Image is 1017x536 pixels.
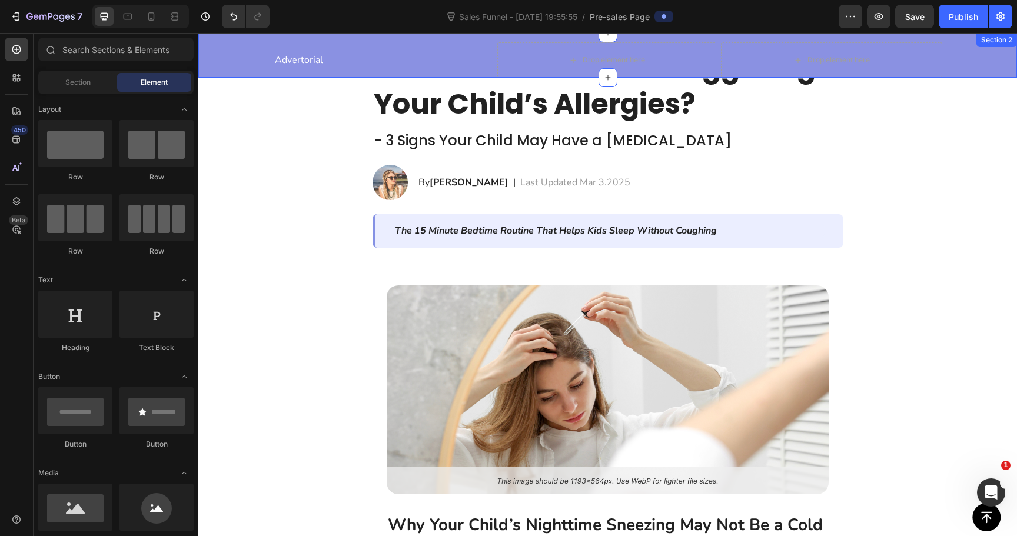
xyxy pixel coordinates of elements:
div: 450 [11,125,28,135]
p: | [315,142,317,157]
div: Row [38,246,112,257]
div: Beta [9,215,28,225]
div: Row [119,246,194,257]
div: Heading [38,342,112,353]
span: Toggle open [175,100,194,119]
strong: [PERSON_NAME] [231,143,310,156]
input: Search Sections & Elements [38,38,194,61]
span: Pre-sales Page [590,11,650,23]
p: Last Updated Mar 3.2025 [322,142,432,157]
img: gempages_570298559904089312-b7124bf6-419a-412b-9564-a9603d42d88e.png [188,252,630,461]
span: Element [141,77,168,88]
span: / [582,11,585,23]
span: Toggle open [175,367,194,386]
span: Text [38,275,53,285]
iframe: Design area [198,33,1017,536]
button: Publish [939,5,988,28]
span: Button [38,371,60,382]
iframe: Intercom live chat [977,478,1005,507]
span: 1 [1001,461,1011,470]
span: Sales Funnel - [DATE] 19:55:55 [457,11,580,23]
div: Button [119,439,194,450]
div: Row [119,172,194,182]
span: Layout [38,104,61,115]
div: Row [38,172,112,182]
span: Toggle open [175,271,194,289]
div: Publish [949,11,978,23]
span: Save [905,12,925,22]
button: Save [895,5,934,28]
p: 7 [77,9,82,24]
span: Section [65,77,91,88]
i: The 15 Minute Bedtime Routine That Helps Kids Sleep Without Coughing [197,191,519,204]
span: Toggle open [175,464,194,482]
div: Text Block [119,342,194,353]
div: Undo/Redo [222,5,270,28]
span: Media [38,468,59,478]
button: 7 [5,5,88,28]
div: Button [38,439,112,450]
p: By [220,142,310,157]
